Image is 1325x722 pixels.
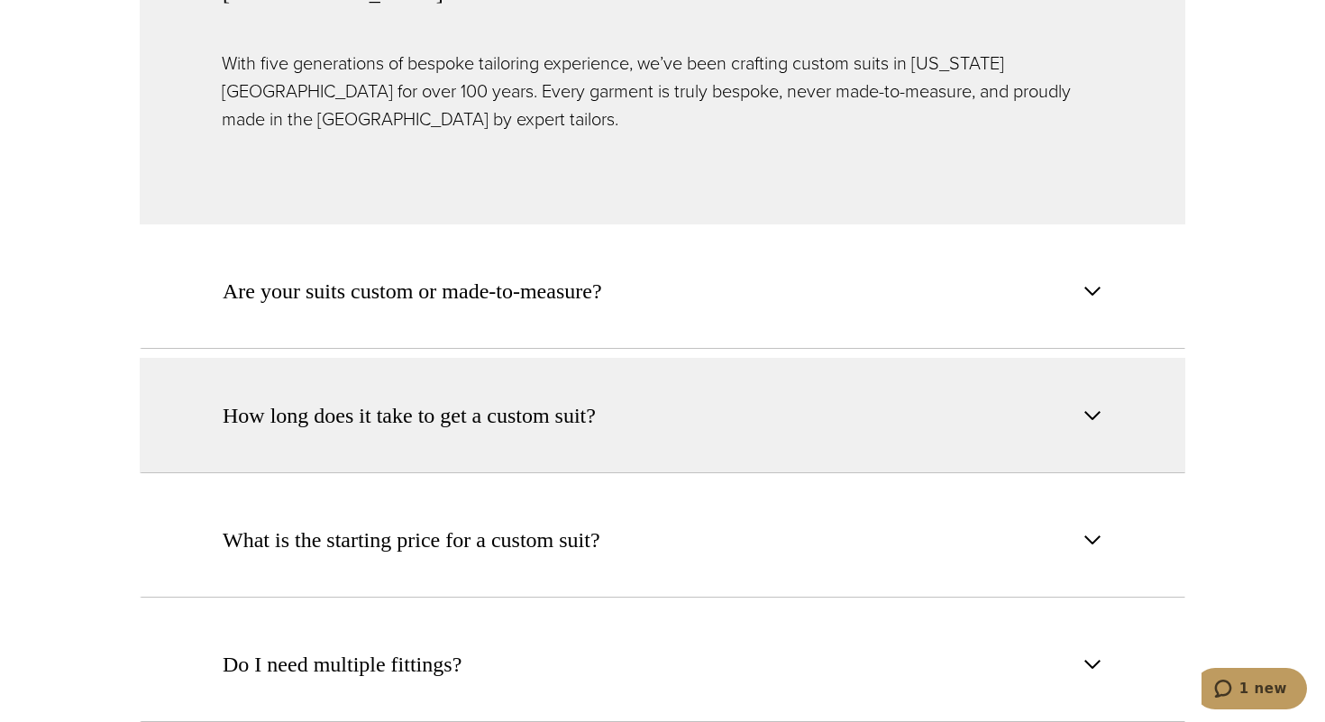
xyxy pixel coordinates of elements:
button: Do I need multiple fittings? [140,607,1185,722]
span: What is the starting price for a custom suit? [223,524,600,556]
button: Are your suits custom or made-to-measure? [140,233,1185,349]
button: What is the starting price for a custom suit? [140,482,1185,598]
span: Are your suits custom or made-to-measure? [223,275,602,307]
p: With five generations of bespoke tailoring experience, we’ve been crafting custom suits in [US_ST... [222,50,1103,133]
div: What makes [PERSON_NAME] different from other bespoke tailors in [GEOGRAPHIC_DATA]? [140,50,1185,224]
button: How long does it take to get a custom suit? [140,358,1185,473]
span: Do I need multiple fittings? [223,648,461,681]
iframe: Opens a widget where you can chat to one of our agents [1202,668,1307,713]
span: How long does it take to get a custom suit? [223,399,596,432]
